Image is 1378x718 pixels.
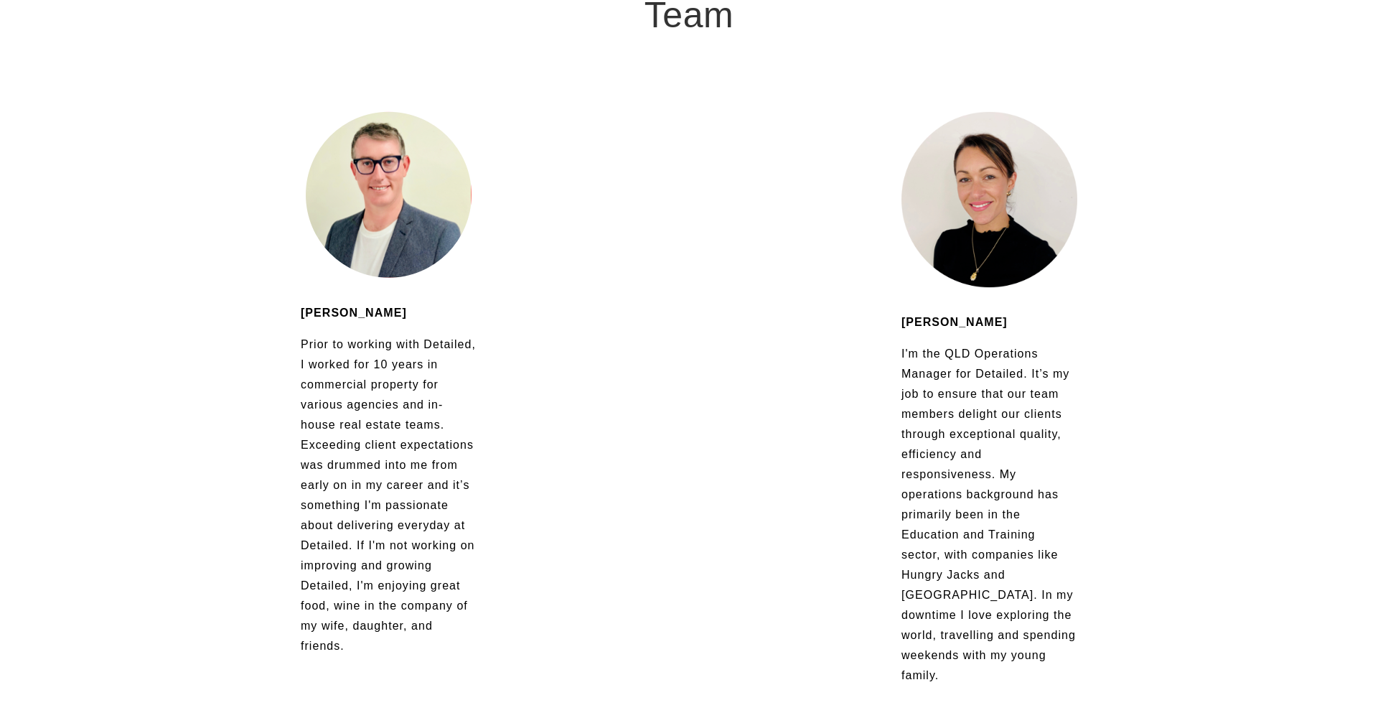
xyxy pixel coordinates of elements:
[901,111,1077,289] img: Renee Furfaro
[306,111,472,279] img: Brendan Nugent
[901,316,1008,328] strong: [PERSON_NAME]
[301,307,407,319] strong: [PERSON_NAME]
[901,344,1077,686] p: I'm the QLD Operations Manager for Detailed. It’s my job to ensure that our team members delight ...
[301,335,477,656] p: Prior to working with Detailed, I worked for 10 years in commercial property for various agencies...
